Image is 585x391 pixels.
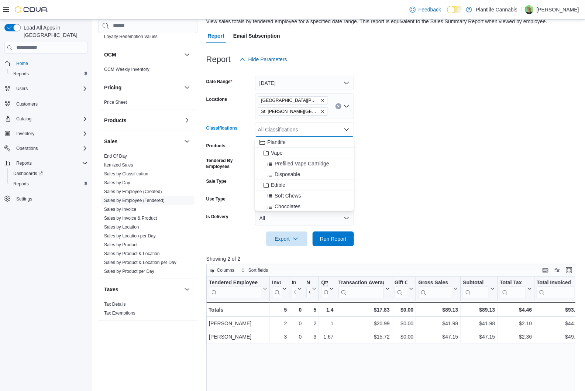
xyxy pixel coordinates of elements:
[104,189,162,195] span: Sales by Employee (Created)
[275,192,301,199] span: Soft Chews
[16,131,34,137] span: Inventory
[104,171,148,176] a: Sales by Classification
[104,233,156,239] a: Sales by Location per Day
[104,66,149,72] span: OCM Weekly Inventory
[183,116,192,125] button: Products
[206,196,226,202] label: Use Type
[255,158,354,169] button: Prefilled Vape Cartridge
[104,34,158,39] a: Loyalty Redemption Values
[418,279,452,298] div: Gross Sales
[21,24,88,39] span: Load All Apps in [GEOGRAPHIC_DATA]
[104,260,176,265] a: Sales by Product & Location per Day
[338,332,389,341] div: $15.72
[104,286,181,293] button: Taxes
[208,28,224,43] span: Report
[13,181,29,187] span: Reports
[209,332,267,341] div: [PERSON_NAME]
[255,180,354,191] button: Edible
[258,107,328,116] span: St. Albert - Jensen Lakes
[541,266,550,275] button: Keyboard shortcuts
[306,279,310,287] div: Net Sold
[344,103,350,109] button: Open list of options
[537,279,581,298] button: Total Invoiced
[13,159,35,168] button: Reports
[418,279,458,298] button: Gross Sales
[98,98,197,110] div: Pricing
[272,332,287,341] div: 3
[209,305,267,314] div: Totals
[104,215,157,221] span: Sales by Invoice & Product
[13,129,37,138] button: Inventory
[321,279,333,298] button: Qty Per Transaction
[217,267,234,273] span: Columns
[206,255,579,263] p: Showing 2 of 2
[104,138,118,145] h3: Sales
[500,305,532,314] div: $4.46
[476,5,517,14] p: Plantlife Cannabis
[292,332,302,341] div: 0
[500,279,526,287] div: Total Tax
[104,251,160,256] a: Sales by Product & Location
[338,279,383,287] div: Transaction Average
[206,79,233,85] label: Date Range
[206,178,227,184] label: Sale Type
[255,76,354,90] button: [DATE]
[321,305,333,314] div: 1.4
[13,114,34,123] button: Catalog
[104,84,121,91] h3: Pricing
[394,305,413,314] div: $0.00
[104,198,165,203] a: Sales by Employee (Tendered)
[104,34,158,40] span: Loyalty Redemption Values
[104,84,181,91] button: Pricing
[16,86,28,92] span: Users
[13,71,29,77] span: Reports
[233,28,280,43] span: Email Subscription
[394,279,413,298] button: Gift Cards
[237,52,290,67] button: Hide Parameters
[261,108,319,115] span: St. [PERSON_NAME][GEOGRAPHIC_DATA]
[104,224,139,230] a: Sales by Location
[271,231,303,246] span: Export
[104,302,126,307] a: Tax Details
[10,169,46,178] a: Dashboards
[1,58,91,69] button: Home
[183,50,192,59] button: OCM
[447,13,447,14] span: Dark Mode
[537,305,581,314] div: $93.59
[1,193,91,204] button: Settings
[207,266,237,275] button: Columns
[104,216,157,221] a: Sales by Invoice & Product
[104,180,130,185] a: Sales by Day
[344,127,350,133] button: Close list of options
[306,332,316,341] div: 3
[209,279,261,287] div: Tendered Employee
[104,207,136,212] a: Sales by Invoice
[209,279,261,298] div: Tendered Employee
[13,100,41,109] a: Customers
[418,332,458,341] div: $47.15
[10,69,32,78] a: Reports
[321,279,327,298] div: Qty Per Transaction
[248,56,287,63] span: Hide Parameters
[104,117,127,124] h3: Products
[255,211,354,226] button: All
[335,103,341,109] button: Clear input
[13,114,88,123] span: Catalog
[463,279,489,298] div: Subtotal
[16,61,28,66] span: Home
[206,96,227,102] label: Locations
[7,168,91,179] a: Dashboards
[1,128,91,139] button: Inventory
[292,305,302,314] div: 0
[183,137,192,146] button: Sales
[463,279,489,287] div: Subtotal
[320,235,347,243] span: Run Report
[104,51,181,58] button: OCM
[16,196,32,202] span: Settings
[418,279,452,287] div: Gross Sales
[1,83,91,94] button: Users
[13,59,88,68] span: Home
[13,144,41,153] button: Operations
[4,55,88,223] nav: Complex example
